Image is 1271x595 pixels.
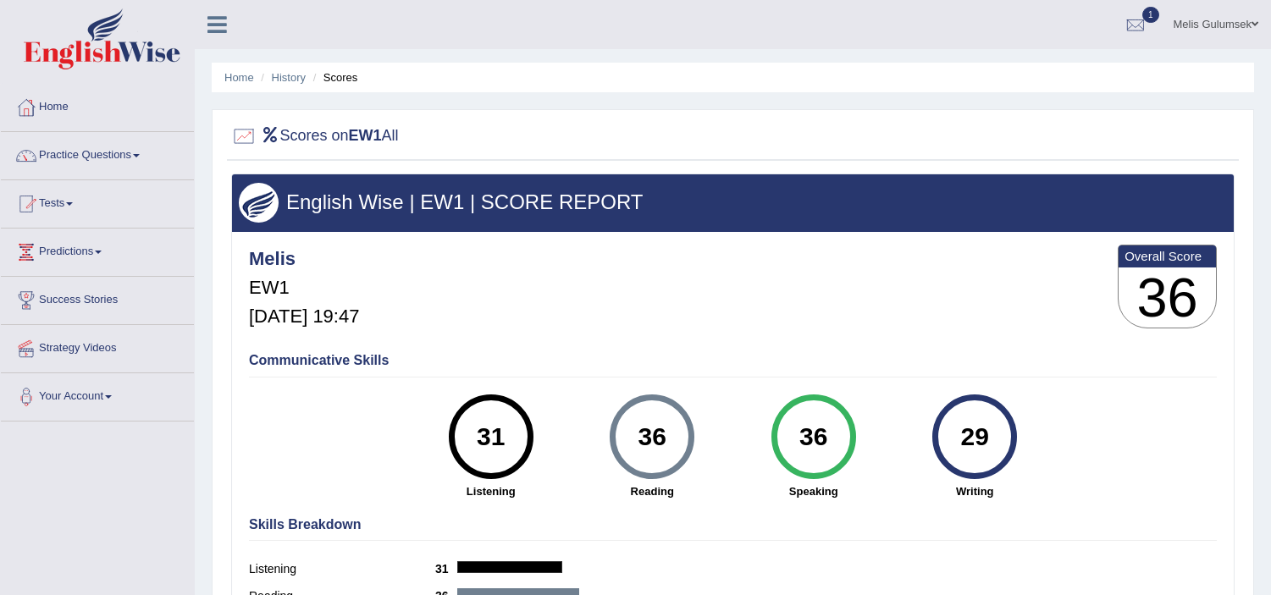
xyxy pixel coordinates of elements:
strong: Listening [419,483,564,499]
span: 1 [1142,7,1159,23]
a: History [272,71,306,84]
a: Predictions [1,229,194,271]
a: Your Account [1,373,194,416]
label: Listening [249,560,435,578]
strong: Speaking [742,483,887,499]
a: Success Stories [1,277,194,319]
h3: English Wise | EW1 | SCORE REPORT [239,191,1227,213]
h5: EW1 [249,278,359,298]
div: 31 [460,401,522,472]
a: Strategy Videos [1,325,194,367]
strong: Reading [580,483,725,499]
h5: [DATE] 19:47 [249,306,359,327]
b: 31 [435,562,457,576]
div: 36 [782,401,844,472]
h4: Skills Breakdown [249,517,1217,532]
a: Home [224,71,254,84]
a: Tests [1,180,194,223]
a: Home [1,84,194,126]
h4: Communicative Skills [249,353,1217,368]
h4: Melis [249,249,359,269]
strong: Writing [903,483,1047,499]
a: Practice Questions [1,132,194,174]
img: wings.png [239,183,279,223]
h3: 36 [1119,267,1216,328]
div: 29 [944,401,1006,472]
b: EW1 [349,127,382,144]
b: Overall Score [1125,249,1210,263]
li: Scores [309,69,358,85]
div: 36 [622,401,683,472]
h2: Scores on All [231,124,399,149]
